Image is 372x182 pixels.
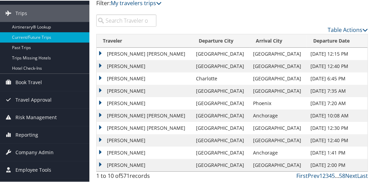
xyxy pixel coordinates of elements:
[307,84,368,96] td: [DATE] 7:35 AM
[307,121,368,134] td: [DATE] 12:30 PM
[15,161,51,178] span: Employee Tools
[307,96,368,109] td: [DATE] 7:20 AM
[120,171,130,179] span: 571
[193,72,250,84] td: Charlotte
[319,171,322,179] a: 1
[307,47,368,59] td: [DATE] 12:15 PM
[322,171,326,179] a: 2
[97,109,193,121] td: [PERSON_NAME] [PERSON_NAME]
[326,171,329,179] a: 3
[97,34,193,47] th: Traveler: activate to sort column ascending
[250,84,307,96] td: [GEOGRAPHIC_DATA]
[193,158,250,171] td: [GEOGRAPHIC_DATA]
[97,158,193,171] td: [PERSON_NAME]
[250,34,307,47] th: Arrival City: activate to sort column ascending
[250,121,307,134] td: [GEOGRAPHIC_DATA]
[193,96,250,109] td: [GEOGRAPHIC_DATA]
[97,96,193,109] td: [PERSON_NAME]
[97,47,193,59] td: [PERSON_NAME] [PERSON_NAME]
[250,134,307,146] td: [GEOGRAPHIC_DATA]
[250,158,307,171] td: [GEOGRAPHIC_DATA]
[15,108,57,125] span: Risk Management
[250,47,307,59] td: [GEOGRAPHIC_DATA]
[332,171,335,179] a: 5
[307,134,368,146] td: [DATE] 12:40 PM
[307,109,368,121] td: [DATE] 10:08 AM
[193,34,250,47] th: Departure City: activate to sort column ascending
[193,109,250,121] td: [GEOGRAPHIC_DATA]
[97,121,193,134] td: [PERSON_NAME] [PERSON_NAME]
[97,146,193,158] td: [PERSON_NAME]
[193,134,250,146] td: [GEOGRAPHIC_DATA]
[328,25,368,33] a: Table Actions
[96,14,156,26] input: Search Traveler or Arrival City
[308,171,319,179] a: Prev
[15,73,42,90] span: Book Travel
[307,59,368,72] td: [DATE] 12:40 PM
[97,84,193,96] td: [PERSON_NAME]
[193,84,250,96] td: [GEOGRAPHIC_DATA]
[97,134,193,146] td: [PERSON_NAME]
[335,171,339,179] span: …
[15,91,52,108] span: Travel Approval
[193,59,250,72] td: [GEOGRAPHIC_DATA]
[250,59,307,72] td: [GEOGRAPHIC_DATA]
[357,171,368,179] a: Last
[250,109,307,121] td: Anchorage
[15,126,38,143] span: Reporting
[329,171,332,179] a: 4
[193,121,250,134] td: [GEOGRAPHIC_DATA]
[307,34,368,47] th: Departure Date: activate to sort column descending
[15,4,27,21] span: Trips
[193,146,250,158] td: [GEOGRAPHIC_DATA]
[97,72,193,84] td: [PERSON_NAME]
[296,171,308,179] a: First
[250,96,307,109] td: Phoenix
[250,146,307,158] td: Anchorage
[307,72,368,84] td: [DATE] 6:45 PM
[345,171,357,179] a: Next
[97,59,193,72] td: [PERSON_NAME]
[15,143,54,160] span: Company Admin
[307,146,368,158] td: [DATE] 1:41 PM
[307,158,368,171] td: [DATE] 2:00 PM
[339,171,345,179] a: 58
[250,72,307,84] td: [GEOGRAPHIC_DATA]
[193,47,250,59] td: [GEOGRAPHIC_DATA]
